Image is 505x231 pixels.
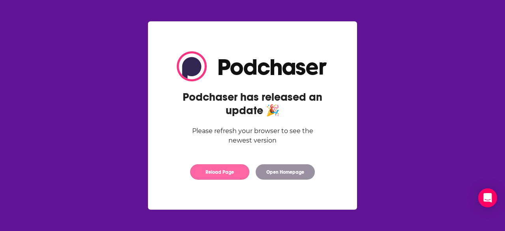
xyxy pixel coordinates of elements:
[478,188,497,207] div: Open Intercom Messenger
[190,164,249,180] button: Reload Page
[256,164,315,180] button: Open Homepage
[177,51,328,81] img: Logo
[177,90,328,117] h2: Podchaser has released an update 🎉
[177,126,328,145] div: Please refresh your browser to see the newest version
